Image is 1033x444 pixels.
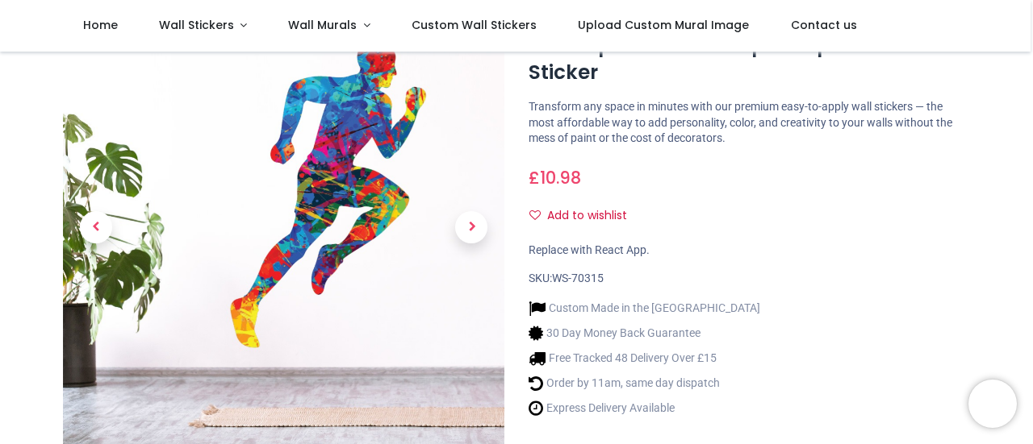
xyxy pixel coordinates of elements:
span: Custom Wall Stickers [412,17,537,33]
span: 10.98 [540,166,581,189]
li: Express Delivery Available [529,400,760,417]
i: Add to wishlist [529,210,541,221]
span: Upload Custom Mural Image [578,17,749,33]
a: Next [438,88,504,367]
span: Next [455,211,487,243]
span: Home [83,17,118,33]
h1: Paint Splash Runner Sprint Sports Wall Sticker [529,31,970,87]
div: SKU: [529,271,970,287]
span: Wall Stickers [159,17,234,33]
button: Add to wishlistAdd to wishlist [529,202,641,230]
li: Custom Made in the [GEOGRAPHIC_DATA] [529,300,760,317]
span: Previous [80,211,112,243]
span: WS-70315 [552,272,604,284]
iframe: Brevo live chat [968,380,1017,428]
span: Contact us [791,17,857,33]
li: Free Tracked 48 Delivery Over £15 [529,350,760,367]
li: Order by 11am, same day dispatch [529,375,760,392]
p: Transform any space in minutes with our premium easy-to-apply wall stickers — the most affordable... [529,99,970,147]
span: £ [529,166,581,189]
a: Previous [63,88,129,367]
span: Wall Murals [288,17,357,33]
div: Replace with React App. [529,243,970,259]
li: 30 Day Money Back Guarantee [529,325,760,342]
